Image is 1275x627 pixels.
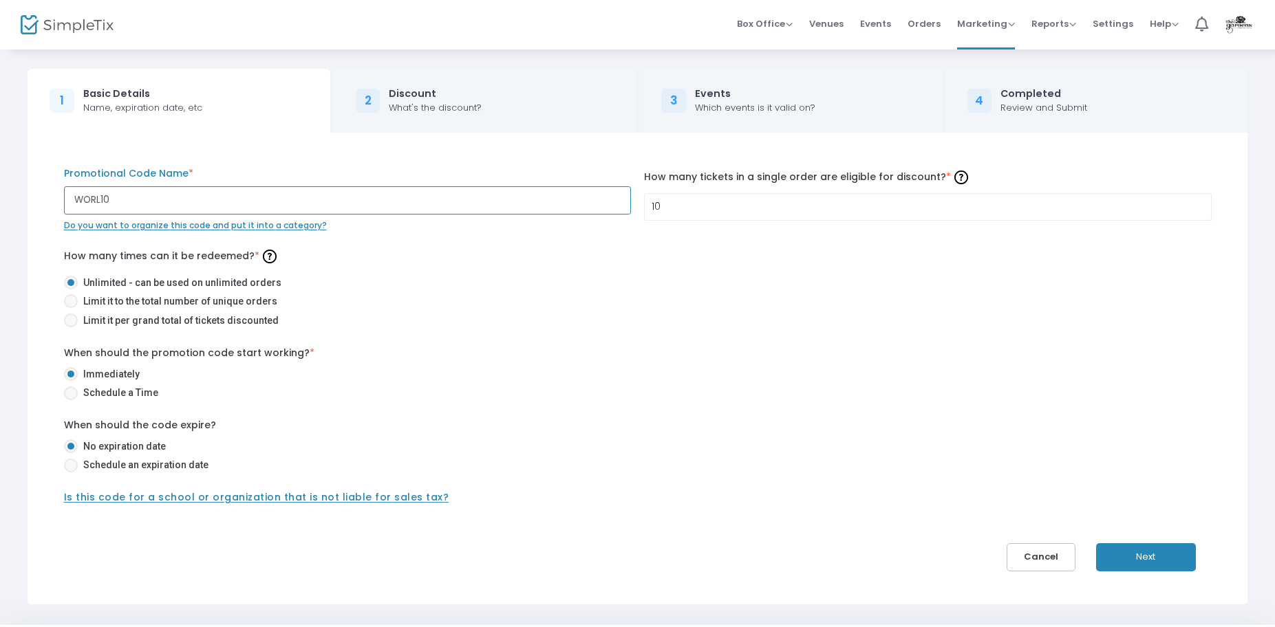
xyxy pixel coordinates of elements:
[64,219,327,231] span: Do you want to organize this code and put it into a category?
[263,250,277,263] img: question-mark
[64,418,216,432] label: When should the code expire?
[1096,543,1196,571] button: Next
[1000,87,1087,101] div: Completed
[389,101,482,115] div: What's the discount?
[954,170,968,184] img: question-mark
[644,166,1211,188] label: How many tickets in a single order are eligible for discount?
[64,490,449,504] span: Is this code for a school or organization that is not liable for sales tax?
[356,89,381,113] div: 2
[78,276,281,290] span: Unlimited - can be used on unlimited orders
[860,6,891,41] span: Events
[695,87,815,101] div: Events
[737,17,793,30] span: Box Office
[1093,6,1133,41] span: Settings
[78,458,208,472] span: Schedule an expiration date
[389,87,482,101] div: Discount
[78,313,279,328] span: Limit it per grand total of tickets discounted
[64,186,631,214] input: Enter Promo Code
[64,346,314,360] label: When should the promotion code start working?
[1150,17,1179,30] span: Help
[661,89,686,113] div: 3
[78,367,140,382] span: Immediately
[809,6,844,41] span: Venues
[1031,17,1076,30] span: Reports
[1000,101,1087,115] div: Review and Submit
[967,89,992,113] div: 4
[50,89,74,113] div: 1
[908,6,941,41] span: Orders
[695,101,815,115] div: Which events is it valid on?
[64,249,280,263] span: How many times can it be redeemed?
[78,439,166,454] span: No expiration date
[957,17,1015,30] span: Marketing
[1007,543,1075,571] button: Cancel
[64,166,631,181] label: Promotional Code Name
[83,87,202,101] div: Basic Details
[78,386,158,400] span: Schedule a Time
[83,101,202,115] div: Name, expiration date, etc
[78,294,277,309] span: Limit it to the total number of unique orders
